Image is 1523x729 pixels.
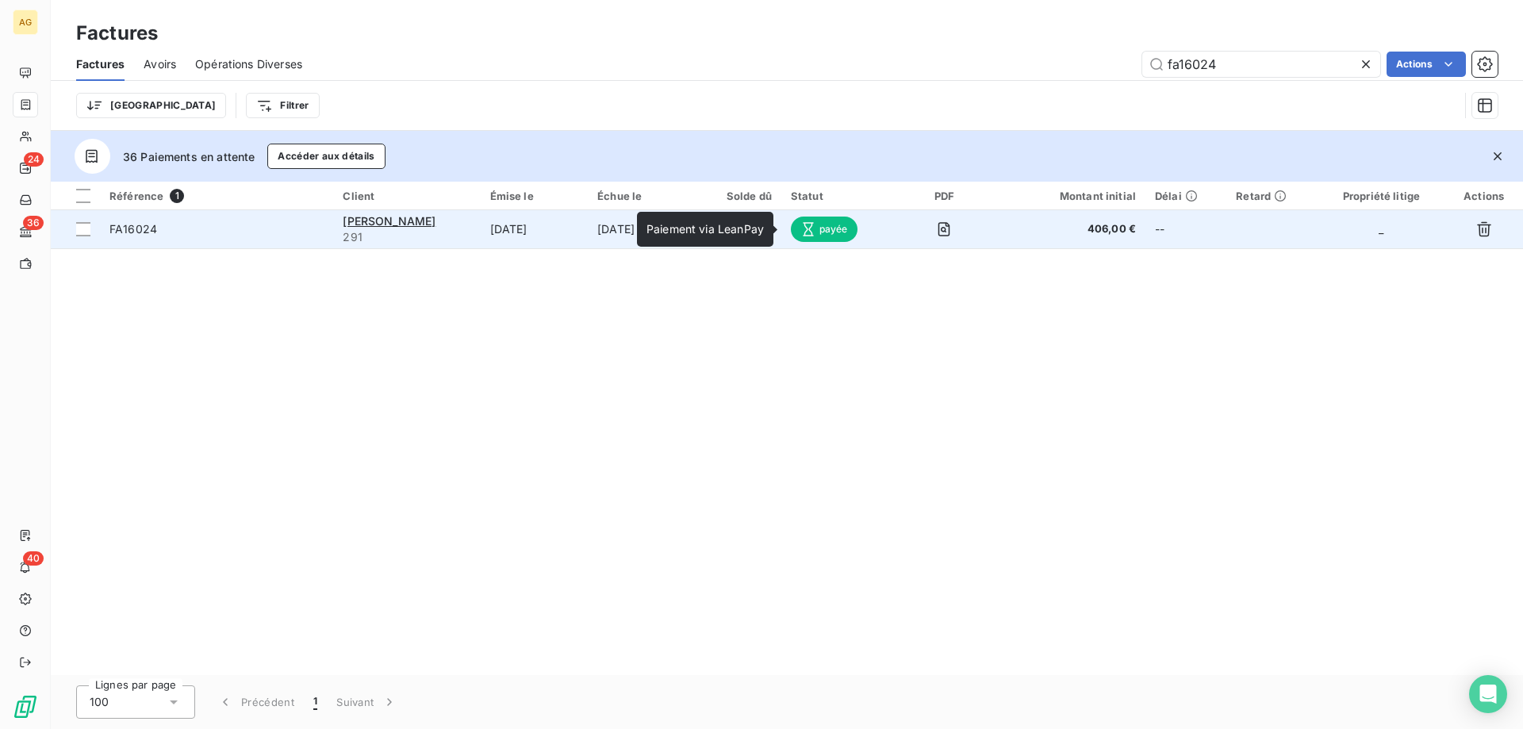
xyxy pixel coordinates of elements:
[13,694,38,719] img: Logo LeanPay
[1387,52,1466,77] button: Actions
[267,144,385,169] button: Accéder aux détails
[109,222,157,236] span: FA16024
[706,190,772,202] div: Solde dû
[109,190,163,202] span: Référence
[23,551,44,566] span: 40
[343,229,470,245] span: 291
[1004,190,1136,202] div: Montant initial
[1236,190,1309,202] div: Retard
[903,190,985,202] div: PDF
[1379,222,1383,236] span: _
[208,685,304,719] button: Précédent
[1155,190,1217,202] div: Délai
[144,56,176,72] span: Avoirs
[195,56,302,72] span: Opérations Diverses
[588,210,696,248] td: [DATE]
[791,217,857,242] span: payée
[1454,190,1513,202] div: Actions
[597,190,687,202] div: Échue le
[1328,190,1436,202] div: Propriété litige
[24,152,44,167] span: 24
[481,210,589,248] td: [DATE]
[343,190,470,202] div: Client
[313,694,317,710] span: 1
[246,93,319,118] button: Filtrer
[304,685,327,719] button: 1
[1004,221,1136,237] span: 406,00 €
[1145,210,1226,248] td: --
[123,148,255,165] span: 36 Paiements en attente
[90,694,109,710] span: 100
[1469,675,1507,713] div: Open Intercom Messenger
[343,214,435,228] span: [PERSON_NAME]
[327,685,407,719] button: Suivant
[490,190,579,202] div: Émise le
[170,189,184,203] span: 1
[1142,52,1380,77] input: Rechercher
[76,56,125,72] span: Factures
[791,190,884,202] div: Statut
[646,222,764,236] span: Paiement via LeanPay
[13,10,38,35] div: AG
[76,19,158,48] h3: Factures
[76,93,226,118] button: [GEOGRAPHIC_DATA]
[23,216,44,230] span: 36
